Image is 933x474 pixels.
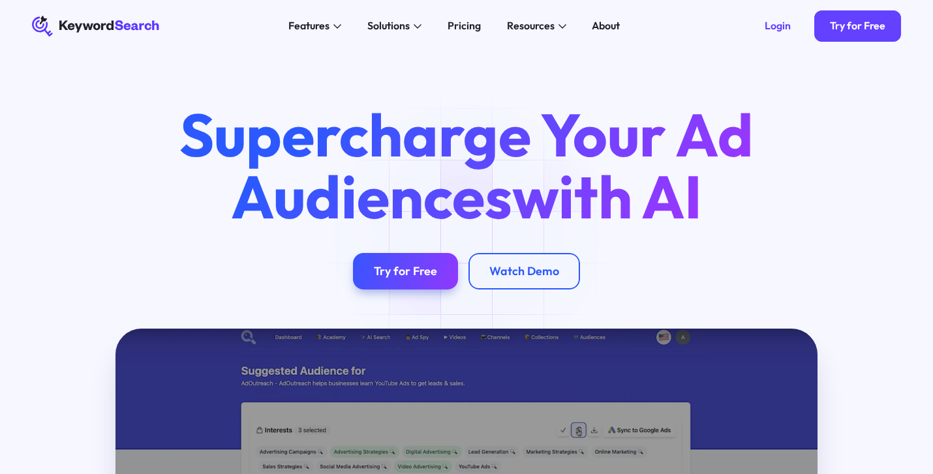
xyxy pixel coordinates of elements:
div: Solutions [367,18,410,34]
span: with AI [512,158,702,234]
div: Try for Free [374,264,437,278]
div: Resources [507,18,555,34]
a: About [584,16,628,37]
h1: Supercharge Your Ad Audiences [155,104,779,227]
div: Try for Free [830,20,885,33]
div: Pricing [448,18,481,34]
a: Login [749,10,806,42]
div: Watch Demo [489,264,559,278]
div: About [592,18,620,34]
div: Features [288,18,329,34]
div: Login [765,20,791,33]
a: Pricing [440,16,489,37]
a: Try for Free [353,253,458,289]
a: Try for Free [814,10,901,42]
